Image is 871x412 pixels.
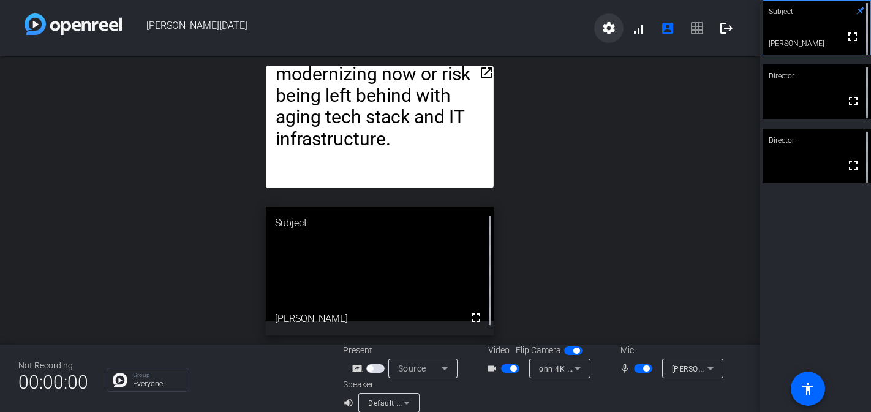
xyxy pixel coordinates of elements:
mat-icon: fullscreen [846,158,861,173]
mat-icon: logout [719,21,734,36]
mat-icon: fullscreen [469,310,483,325]
p: Everyone [133,380,183,387]
mat-icon: account_box [660,21,675,36]
div: Present [343,344,466,357]
div: Speaker [343,378,417,391]
div: Director [763,64,871,88]
span: Video [488,344,510,357]
mat-icon: accessibility [801,381,815,396]
mat-icon: settings [601,21,616,36]
mat-icon: open_in_new [479,66,494,80]
span: 00:00:00 [18,367,88,397]
div: Not Recording [18,359,88,372]
span: Source [398,364,426,373]
mat-icon: mic_none [619,361,634,376]
p: Group [133,372,183,378]
span: [PERSON_NAME][DATE] [122,13,594,43]
img: Chat Icon [113,373,127,387]
div: Subject [266,207,494,240]
button: signal_cellular_alt [624,13,653,43]
span: Flip Camera [516,344,561,357]
mat-icon: volume_up [343,395,358,410]
mat-icon: fullscreen [845,29,860,44]
div: Mic [608,344,731,357]
span: [PERSON_NAME] (b58e:0005) [672,364,778,373]
mat-icon: videocam_outline [486,361,501,376]
mat-icon: fullscreen [846,94,861,109]
span: onn 4K Webcam (3938:1390) [539,364,645,373]
mat-icon: screen_share_outline [352,361,366,376]
img: white-gradient.svg [25,13,122,35]
div: Director [763,129,871,152]
span: Default - MacBook Pro Speakers (Built-in) [368,398,516,408]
